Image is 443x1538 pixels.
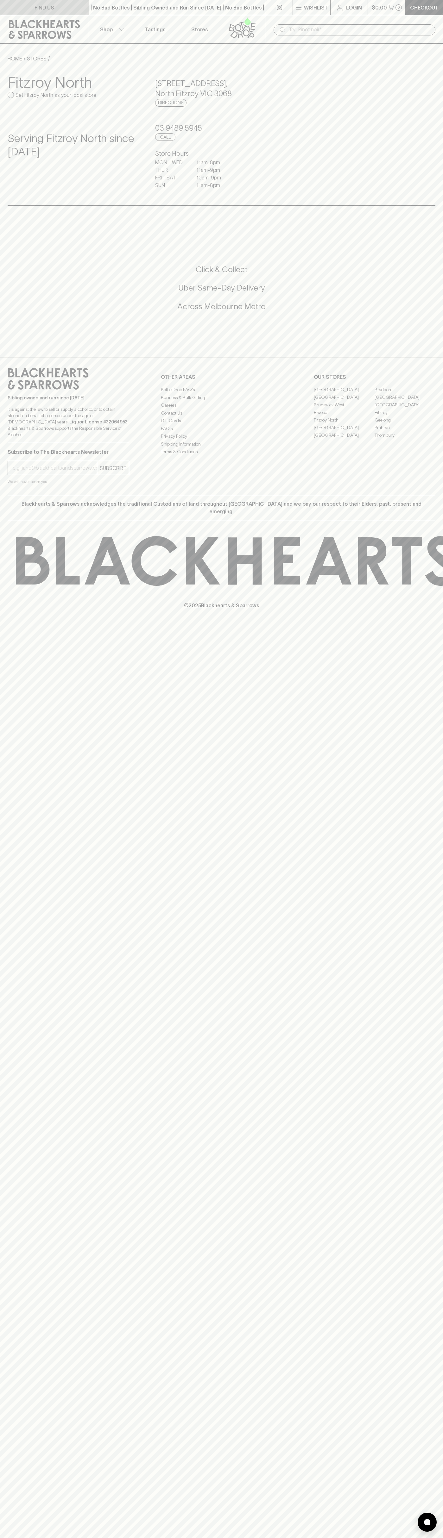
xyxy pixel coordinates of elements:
[155,133,175,141] a: Call
[375,416,435,424] a: Geelong
[8,283,435,293] h5: Uber Same-Day Delivery
[35,4,54,11] p: FIND US
[375,409,435,416] a: Fitzroy
[304,4,328,11] p: Wishlist
[314,424,375,431] a: [GEOGRAPHIC_DATA]
[16,91,96,99] p: Set Fitzroy North as your local store
[8,239,435,345] div: Call to action block
[161,417,282,425] a: Gift Cards
[13,463,97,473] input: e.g. jane@blackheartsandsparrows.com.au
[375,393,435,401] a: [GEOGRAPHIC_DATA]
[177,15,222,43] a: Stores
[155,166,187,174] p: THUR
[375,386,435,393] a: Braddon
[314,401,375,409] a: Brunswick West
[375,424,435,431] a: Prahran
[8,56,22,61] a: HOME
[8,301,435,312] h5: Across Melbourne Metro
[161,402,282,409] a: Careers
[161,440,282,448] a: Shipping Information
[145,26,165,33] p: Tastings
[314,416,375,424] a: Fitzroy North
[161,409,282,417] a: Contact Us
[289,25,430,35] input: Try "Pinot noir"
[155,181,187,189] p: SUN
[161,386,282,394] a: Bottle Drop FAQ's
[89,15,133,43] button: Shop
[196,181,228,189] p: 11am - 8pm
[100,464,126,472] p: SUBSCRIBE
[8,478,129,485] p: We will never spam you
[397,6,400,9] p: 0
[8,132,140,159] h4: Serving Fitzroy North since [DATE]
[191,26,208,33] p: Stores
[8,395,129,401] p: Sibling owned and run since [DATE]
[100,26,113,33] p: Shop
[155,99,187,107] a: Directions
[155,159,187,166] p: MON - WED
[69,419,128,424] strong: Liquor License #32064953
[424,1519,430,1525] img: bubble-icon
[375,431,435,439] a: Thornbury
[314,409,375,416] a: Elwood
[155,148,288,159] h6: Store Hours
[161,425,282,432] a: FAQ's
[8,73,140,91] h3: Fitzroy North
[161,373,282,381] p: OTHER AREAS
[161,448,282,456] a: Terms & Conditions
[155,123,288,133] h5: 03 9489 5945
[161,433,282,440] a: Privacy Policy
[372,4,387,11] p: $0.00
[196,166,228,174] p: 11am - 9pm
[161,394,282,401] a: Business & Bulk Gifting
[346,4,362,11] p: Login
[196,159,228,166] p: 11am - 8pm
[314,431,375,439] a: [GEOGRAPHIC_DATA]
[27,56,47,61] a: STORES
[8,264,435,275] h5: Click & Collect
[8,448,129,456] p: Subscribe to The Blackhearts Newsletter
[314,386,375,393] a: [GEOGRAPHIC_DATA]
[97,461,129,475] button: SUBSCRIBE
[196,174,228,181] p: 10am - 9pm
[155,174,187,181] p: FRI - SAT
[375,401,435,409] a: [GEOGRAPHIC_DATA]
[8,406,129,438] p: It is against the law to sell or supply alcohol to, or to obtain alcohol on behalf of a person un...
[12,500,431,515] p: Blackhearts & Sparrows acknowledges the traditional Custodians of land throughout [GEOGRAPHIC_DAT...
[410,4,439,11] p: Checkout
[314,373,435,381] p: OUR STORES
[155,78,288,99] h5: [STREET_ADDRESS] , North Fitzroy VIC 3068
[314,393,375,401] a: [GEOGRAPHIC_DATA]
[133,15,177,43] a: Tastings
